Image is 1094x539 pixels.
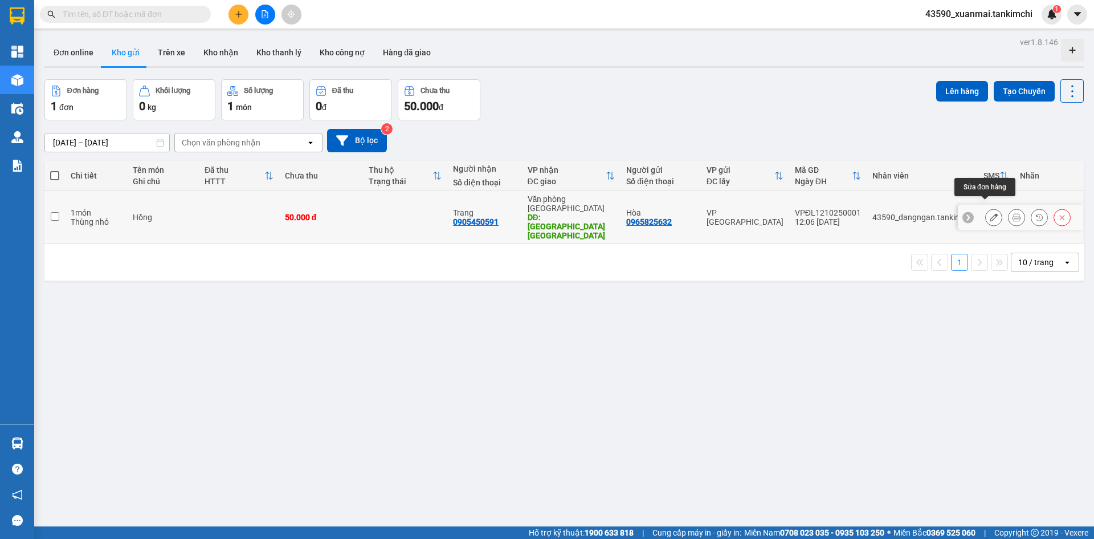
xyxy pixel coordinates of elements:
div: VPĐL1210250001 [795,208,861,217]
div: Số điện thoại [453,178,516,187]
div: Thùng nhỏ [71,217,121,226]
div: DĐ: Điện Bàn Quảng Nam [528,213,615,240]
div: Sửa đơn hàng [985,209,1002,226]
span: aim [287,10,295,18]
button: Hàng đã giao [374,39,440,66]
span: 1 [227,99,234,113]
img: warehouse-icon [11,74,23,86]
div: 50.000 đ [285,213,358,222]
button: Đơn online [44,39,103,66]
sup: 1 [1053,5,1061,13]
div: Nhân viên [872,171,972,180]
span: Miền Nam [744,526,884,539]
strong: 0369 525 060 [926,528,975,537]
div: Hồng [133,213,193,222]
button: Đã thu0đ [309,79,392,120]
div: 0965825632 [626,217,672,226]
div: VP nhận [528,165,606,175]
span: Cung cấp máy in - giấy in: [652,526,741,539]
span: Miền Bắc [893,526,975,539]
div: 1 món [71,208,121,217]
th: Toggle SortBy [978,161,1014,191]
div: Thu hộ [369,165,432,175]
span: kg [148,103,156,112]
div: Chi tiết [71,171,121,180]
span: search [47,10,55,18]
div: Chọn văn phòng nhận [182,137,260,148]
span: 1 [1055,5,1059,13]
div: Người nhận [453,164,516,173]
img: warehouse-icon [11,437,23,449]
div: Đã thu [205,165,264,175]
div: Ghi chú [133,177,193,186]
img: warehouse-icon [11,103,23,115]
th: Toggle SortBy [363,161,447,191]
span: plus [235,10,243,18]
button: Trên xe [149,39,194,66]
div: 10 / trang [1018,257,1054,268]
div: Hòa [626,208,695,217]
div: Văn phòng [GEOGRAPHIC_DATA] [528,194,615,213]
div: Trạng thái [369,177,432,186]
span: đơn [59,103,74,112]
div: Chưa thu [421,87,450,95]
button: Kho thanh lý [247,39,311,66]
div: Tên món [133,165,193,175]
span: 43590_xuanmai.tankimchi [916,7,1042,21]
span: ⚪️ [887,530,891,535]
img: icon-new-feature [1047,9,1057,19]
img: solution-icon [11,160,23,172]
span: đ [439,103,443,112]
div: Chưa thu [285,171,358,180]
div: VP [GEOGRAPHIC_DATA] [707,208,783,226]
div: ver 1.8.146 [1020,36,1058,48]
button: Lên hàng [936,81,988,102]
svg: open [1063,258,1072,267]
div: VP gửi [707,165,774,175]
div: Ngày ĐH [795,177,852,186]
input: Select a date range. [45,133,169,152]
div: 0905450591 [453,217,499,226]
span: notification [12,489,23,500]
span: file-add [261,10,269,18]
svg: open [306,138,315,147]
span: message [12,515,23,526]
div: ĐC lấy [707,177,774,186]
span: copyright [1031,529,1039,537]
div: Tạo kho hàng mới [1061,39,1084,62]
button: plus [228,5,248,25]
div: Trang [453,208,516,217]
th: Toggle SortBy [789,161,867,191]
div: Người gửi [626,165,695,175]
span: 0 [316,99,322,113]
button: 1 [951,254,968,271]
span: 0 [139,99,145,113]
span: caret-down [1072,9,1083,19]
sup: 2 [381,123,393,135]
button: Kho công nợ [311,39,374,66]
div: SMS [983,171,999,180]
img: logo-vxr [10,7,25,25]
button: file-add [255,5,275,25]
button: caret-down [1067,5,1087,25]
span: | [984,526,986,539]
button: aim [281,5,301,25]
div: 12:06 [DATE] [795,217,861,226]
span: 50.000 [404,99,439,113]
div: Đã thu [332,87,353,95]
div: 43590_dangngan.tankimchi [872,213,972,222]
span: Hỗ trợ kỹ thuật: [529,526,634,539]
th: Toggle SortBy [522,161,621,191]
button: Số lượng1món [221,79,304,120]
span: question-circle [12,464,23,475]
th: Toggle SortBy [701,161,789,191]
div: Mã GD [795,165,852,175]
button: Đơn hàng1đơn [44,79,127,120]
strong: 0708 023 035 - 0935 103 250 [780,528,884,537]
span: đ [322,103,326,112]
div: HTTT [205,177,264,186]
button: Bộ lọc [327,129,387,152]
div: Đơn hàng [67,87,99,95]
div: Khối lượng [156,87,190,95]
input: Tìm tên, số ĐT hoặc mã đơn [63,8,197,21]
